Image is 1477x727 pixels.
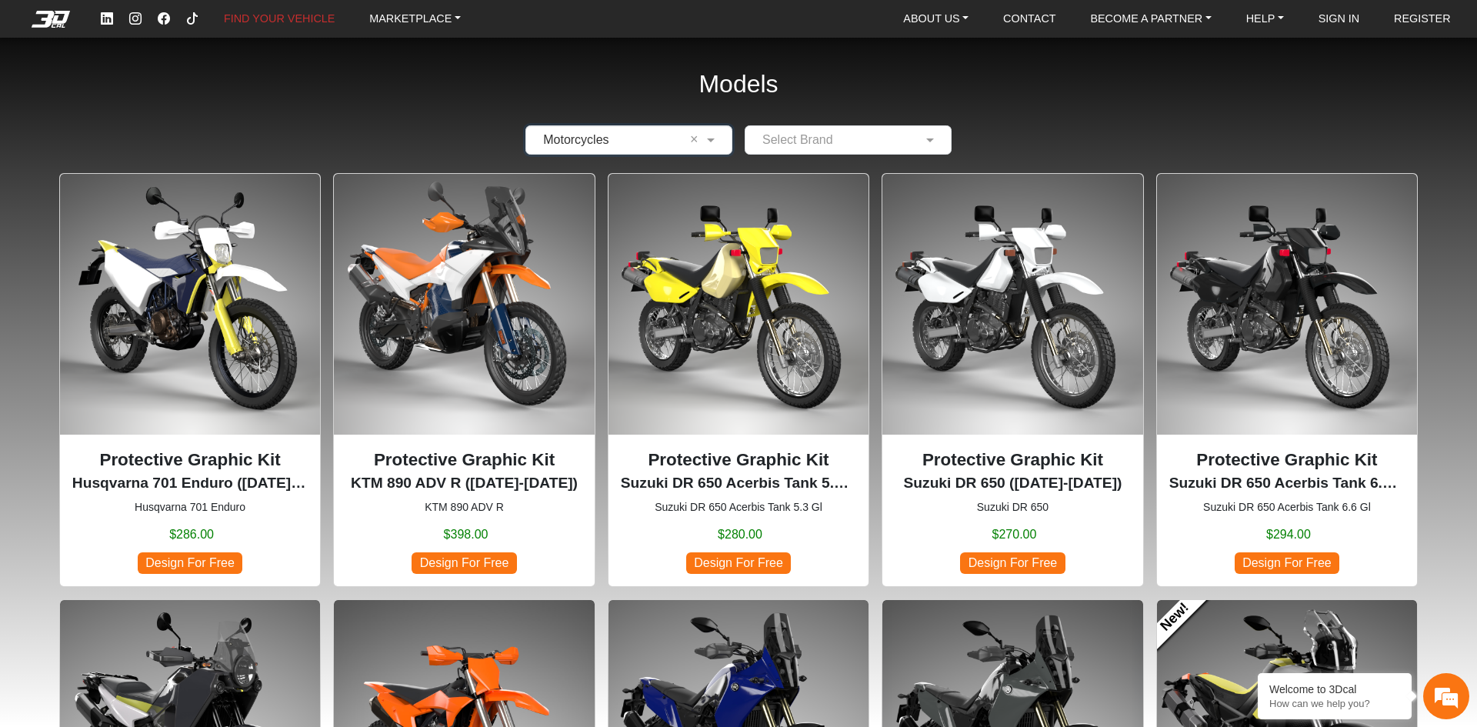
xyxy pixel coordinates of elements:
[1169,447,1405,473] p: Protective Graphic Kit
[72,472,308,495] p: Husqvarna 701 Enduro (2016-2024)
[686,552,791,573] span: Design For Free
[412,552,516,573] span: Design For Free
[997,7,1062,31] a: CONTACT
[138,552,242,573] span: Design For Free
[60,174,320,434] img: 701 Enduronull2016-2024
[1269,683,1400,695] div: Welcome to 3Dcal
[1240,7,1290,31] a: HELP
[882,174,1142,434] img: DR 6501996-2024
[72,447,308,473] p: Protective Graphic Kit
[1084,7,1217,31] a: BECOME A PARTNER
[1269,698,1400,709] p: How can we help you?
[444,525,488,544] span: $398.00
[1169,472,1405,495] p: Suzuki DR 650 Acerbis Tank 6.6 Gl (1996-2024)
[895,472,1130,495] p: Suzuki DR 650 (1996-2024)
[897,7,975,31] a: ABOUT US
[960,552,1065,573] span: Design For Free
[895,447,1130,473] p: Protective Graphic Kit
[169,525,214,544] span: $286.00
[1266,525,1311,544] span: $294.00
[1144,587,1206,649] a: New!
[1156,173,1418,586] div: Suzuki DR 650 Acerbis Tank 6.6 Gl
[621,499,856,515] small: Suzuki DR 650 Acerbis Tank 5.3 Gl
[1312,7,1366,31] a: SIGN IN
[363,7,467,31] a: MARKETPLACE
[346,499,582,515] small: KTM 890 ADV R
[608,173,869,586] div: Suzuki DR 650 Acerbis Tank 5.3 Gl
[690,131,703,149] span: Clean Field
[346,447,582,473] p: Protective Graphic Kit
[1169,499,1405,515] small: Suzuki DR 650 Acerbis Tank 6.6 Gl
[698,49,778,119] h2: Models
[346,472,582,495] p: KTM 890 ADV R (2023-2025)
[992,525,1037,544] span: $270.00
[621,447,856,473] p: Protective Graphic Kit
[59,173,321,586] div: Husqvarna 701 Enduro
[1388,7,1457,31] a: REGISTER
[895,499,1130,515] small: Suzuki DR 650
[333,173,595,586] div: KTM 890 ADV R
[72,499,308,515] small: Husqvarna 701 Enduro
[334,174,594,434] img: 890 ADV R null2023-2025
[718,525,762,544] span: $280.00
[218,7,341,31] a: FIND YOUR VEHICLE
[621,472,856,495] p: Suzuki DR 650 Acerbis Tank 5.3 Gl (1996-2024)
[1235,552,1339,573] span: Design For Free
[608,174,869,434] img: DR 650Acerbis Tank 5.3 Gl1996-2024
[1157,174,1417,434] img: DR 650Acerbis Tank 6.6 Gl1996-2024
[882,173,1143,586] div: Suzuki DR 650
